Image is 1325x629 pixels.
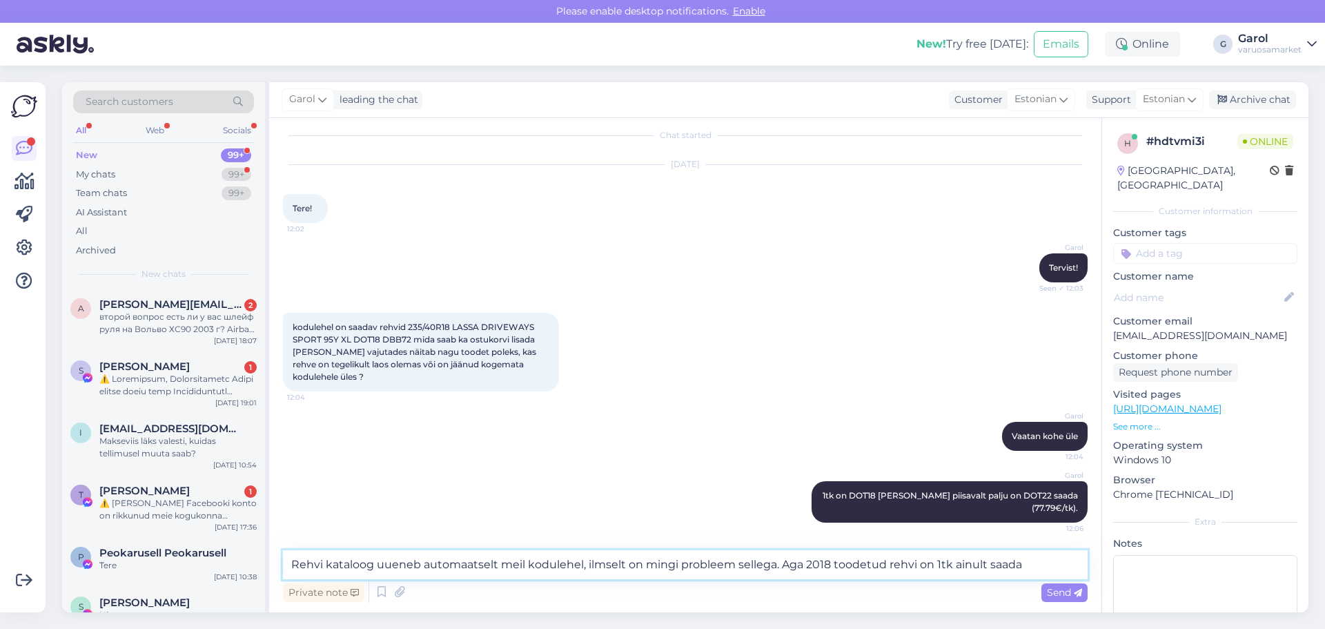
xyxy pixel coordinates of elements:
span: info.stuudioauto@gmail.com [99,423,243,435]
span: ayuzefovsky@yahoo.com [99,298,243,311]
span: Garol [1032,470,1083,481]
div: Extra [1113,516,1297,528]
div: [DATE] 10:54 [213,460,257,470]
p: Browser [1113,473,1297,487]
div: Customer information [1113,205,1297,217]
span: a [78,303,84,313]
span: T [79,490,84,500]
span: S [79,365,84,376]
div: ⚠️ [PERSON_NAME] Facebooki konto on rikkunud meie kogukonna standardeid. Meie süsteem on saanud p... [99,497,257,522]
span: Send [1047,586,1082,599]
div: 99+ [221,148,251,162]
div: My chats [76,168,115,182]
span: Peokarusell Peokarusell [99,547,226,559]
p: Visited pages [1113,387,1297,402]
div: 1 [244,485,257,498]
span: Garol [289,92,315,107]
b: New! [916,37,946,50]
input: Add a tag [1113,243,1297,264]
span: Estonian [1143,92,1185,107]
span: 12:04 [1032,452,1083,462]
span: Online [1237,134,1293,149]
div: leading the chat [334,93,418,107]
div: New [76,148,97,162]
div: ⚠️ Loremipsum, Dolorsitametc Adipi elitse doeiu temp Incididuntutl etdoloremagn aliqu en admin ve... [99,373,257,398]
div: varuosamarket [1238,44,1302,55]
span: kodulehel on saadav rehvid 235/40R18 LASSA DRIVEWAYS SPORT 95Y XL DOT18 DBB72 mida saab ka ostuko... [293,322,538,382]
div: 2 [244,299,257,311]
p: Windows 10 [1113,453,1297,467]
div: Support [1086,93,1131,107]
div: AI Assistant [76,206,127,220]
div: [DATE] 19:01 [215,398,257,408]
span: i [79,427,82,438]
span: 1tk on DOT18 [PERSON_NAME] piisavalt palju on DOT22 saada (77.79€/tk). [823,490,1080,513]
span: Garol [1032,242,1083,253]
div: 1 [244,361,257,374]
span: Tervist! [1049,262,1078,273]
div: [DATE] [283,158,1088,171]
p: Customer tags [1113,226,1297,240]
div: Socials [220,122,254,139]
span: 12:06 [1032,523,1083,534]
div: # hdtvmi3i [1146,133,1237,150]
span: 12:02 [287,224,339,234]
span: Search customers [86,95,173,109]
p: Customer email [1113,314,1297,329]
div: Archived [76,244,116,258]
div: Archive chat [1209,90,1296,109]
a: Garolvaruosamarket [1238,33,1317,55]
div: G [1213,35,1233,54]
div: Request phone number [1113,363,1238,382]
div: 99+ [222,168,251,182]
p: Notes [1113,536,1297,551]
div: Tere [99,559,257,572]
span: Vaatan kohe üle [1012,431,1078,441]
span: Sally Wu [99,597,190,609]
span: P [78,552,84,562]
div: [DATE] 17:36 [215,522,257,532]
span: Estonian [1014,92,1057,107]
div: All [76,224,88,238]
div: Try free [DATE]: [916,36,1028,52]
div: [DATE] 10:38 [214,572,257,582]
div: Team chats [76,186,127,200]
p: Operating system [1113,438,1297,453]
div: [GEOGRAPHIC_DATA], [GEOGRAPHIC_DATA] [1117,164,1270,193]
div: Online [1105,32,1180,57]
span: New chats [141,268,186,280]
p: See more ... [1113,420,1297,433]
span: Thabiso Tsubele [99,485,190,497]
p: Customer name [1113,269,1297,284]
span: 12:04 [287,392,339,403]
div: Web [143,122,167,139]
div: второй вопрос есть ли у вас шлейф руля на Вольво ХС90 2003 г? Airbag slip ring squib (SRS ring) V... [99,311,257,336]
div: Hi [99,609,257,621]
div: 99+ [222,186,251,200]
div: Makseviis läks valesti, kuidas tellimusel muuta saab? [99,435,257,460]
span: h [1124,138,1131,148]
div: Chat started [283,129,1088,142]
p: Chrome [TECHNICAL_ID] [1113,487,1297,502]
textarea: Rehvi kataloog uueneb automaatselt meil kodulehel, ilmselt on mingi probleem sellega. Aga 2018 to... [283,550,1088,579]
div: Private note [283,583,364,602]
span: Sheila Perez [99,360,190,373]
span: S [79,601,84,612]
button: Emails [1034,31,1088,57]
p: [EMAIL_ADDRESS][DOMAIN_NAME] [1113,329,1297,343]
a: [URL][DOMAIN_NAME] [1113,403,1221,415]
span: Tere! [293,203,312,213]
div: All [73,122,89,139]
span: Enable [729,5,769,17]
span: Seen ✓ 12:03 [1032,283,1083,293]
input: Add name [1114,290,1282,305]
div: Garol [1238,33,1302,44]
span: Garol [1032,411,1083,421]
div: [DATE] 18:07 [214,336,257,346]
div: Customer [949,93,1003,107]
img: Askly Logo [11,93,37,119]
p: Customer phone [1113,349,1297,363]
